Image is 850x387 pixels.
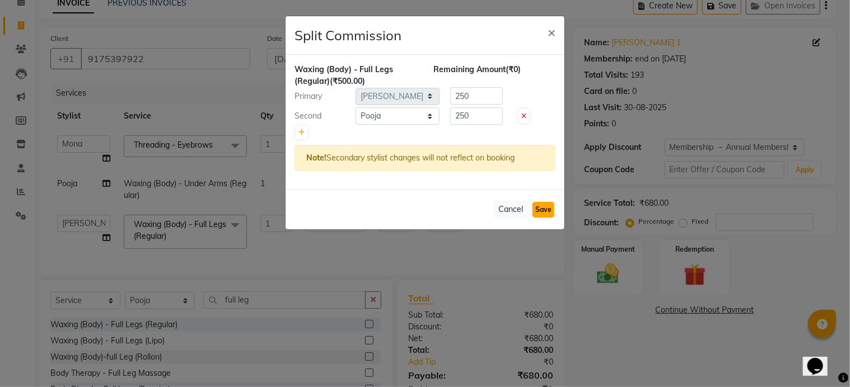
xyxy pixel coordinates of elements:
button: Close [539,16,564,48]
span: (₹0) [506,64,521,74]
div: Secondary stylist changes will not reflect on booking [295,145,555,171]
strong: Note! [306,153,326,163]
button: Save [533,202,554,218]
button: Cancel [493,201,528,218]
h4: Split Commission [295,25,401,45]
span: (₹500.00) [330,76,365,86]
span: Waxing (Body) - Full Legs (Regular) [295,64,393,86]
div: Second [286,110,356,122]
span: × [548,23,555,40]
div: Primary [286,91,356,102]
span: Remaining Amount [433,64,506,74]
iframe: chat widget [803,342,839,376]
